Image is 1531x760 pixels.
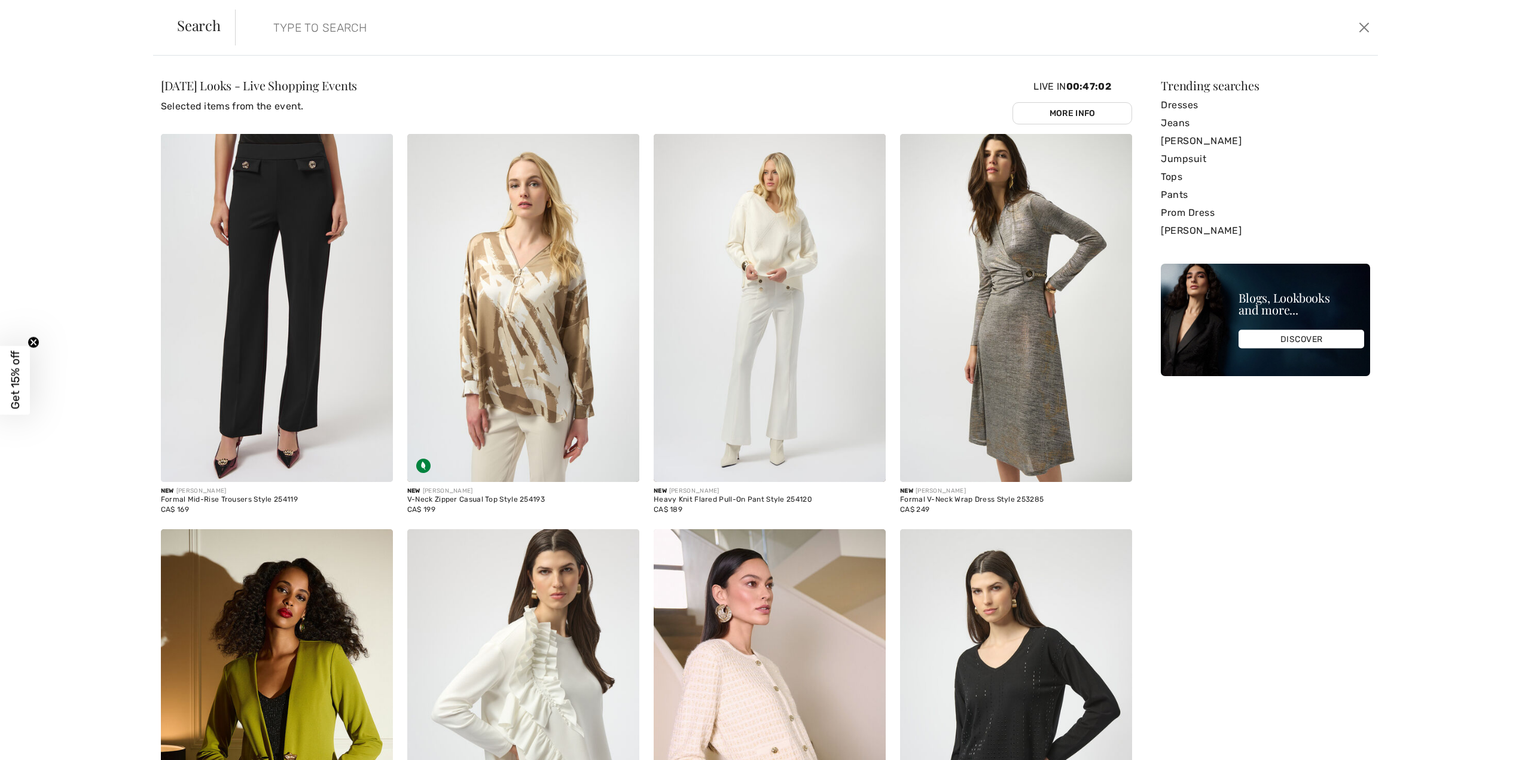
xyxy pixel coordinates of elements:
div: [PERSON_NAME] [900,487,1132,496]
div: Trending searches [1161,80,1370,91]
a: Prom Dress [1161,204,1370,222]
a: Pants [1161,186,1370,204]
img: Formal Mid-Rise Trousers Style 254119. Black [161,134,393,482]
span: CA$ 199 [407,505,435,514]
img: Formal V-Neck Wrap Dress Style 253285. Beige/multi [900,134,1132,482]
div: Blogs, Lookbooks and more... [1239,292,1364,316]
span: CA$ 249 [900,505,929,514]
a: Tops [1161,168,1370,186]
img: Sustainable Fabric [416,459,431,473]
img: Blogs, Lookbooks and more... [1161,264,1370,376]
div: V-Neck Zipper Casual Top Style 254193 [407,496,639,504]
a: Jumpsuit [1161,150,1370,168]
div: [PERSON_NAME] [654,487,886,496]
img: V-Neck Zipper Casual Top Style 254193. Beige/Off White [407,134,639,482]
span: New [654,487,667,495]
span: New [407,487,420,495]
span: CA$ 189 [654,505,682,514]
span: Search [177,18,221,32]
span: New [161,487,174,495]
button: Close teaser [28,336,39,348]
img: Heavy Knit Flared Pull-On Pant Style 254120. Vanilla 30 [654,134,886,482]
p: Selected items from the event. [161,99,357,114]
a: Jeans [1161,114,1370,132]
div: Heavy Knit Flared Pull-On Pant Style 254120 [654,496,886,504]
span: [DATE] Looks - Live Shopping Events [161,77,357,93]
a: More Info [1012,102,1132,124]
a: [PERSON_NAME] [1161,132,1370,150]
div: [PERSON_NAME] [161,487,393,496]
span: Chat [26,8,51,19]
span: CA$ 169 [161,505,189,514]
span: New [900,487,913,495]
div: Live In [1012,80,1132,124]
input: TYPE TO SEARCH [264,10,1082,45]
a: [PERSON_NAME] [1161,222,1370,240]
div: [PERSON_NAME] [407,487,639,496]
div: Formal Mid-Rise Trousers Style 254119 [161,496,393,504]
button: Close [1355,18,1373,37]
a: Dresses [1161,96,1370,114]
span: Get 15% off [8,351,22,410]
div: Formal V-Neck Wrap Dress Style 253285 [900,496,1132,504]
span: 00:47:02 [1066,81,1111,92]
div: DISCOVER [1239,330,1364,349]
